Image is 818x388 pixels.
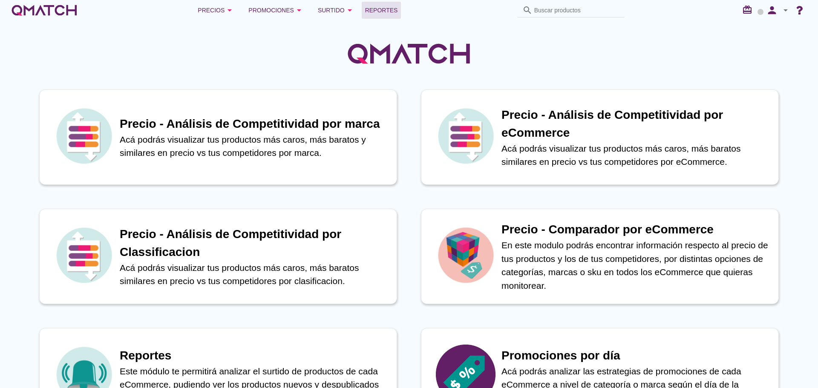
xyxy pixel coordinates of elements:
[191,2,242,19] button: Precios
[120,225,388,261] h1: Precio - Análisis de Competitividad por Classificacion
[10,2,78,19] a: white-qmatch-logo
[436,225,495,285] img: icon
[436,106,495,166] img: icon
[120,261,388,288] p: Acá podrás visualizar tus productos más caros, más baratos similares en precio vs tus competidore...
[345,32,473,75] img: QMatchLogo
[54,106,114,166] img: icon
[27,89,409,185] a: iconPrecio - Análisis de Competitividad por marcaAcá podrás visualizar tus productos más caros, m...
[522,5,533,15] i: search
[501,239,770,292] p: En este modulo podrás encontrar información respecto al precio de tus productos y los de tus comp...
[345,5,355,15] i: arrow_drop_down
[501,106,770,142] h1: Precio - Análisis de Competitividad por eCommerce
[501,142,770,169] p: Acá podrás visualizar tus productos más caros, más baratos similares en precio vs tus competidore...
[242,2,311,19] button: Promociones
[27,209,409,304] a: iconPrecio - Análisis de Competitividad por ClassificacionAcá podrás visualizar tus productos más...
[501,221,770,239] h1: Precio - Comparador por eCommerce
[409,89,791,185] a: iconPrecio - Análisis de Competitividad por eCommerceAcá podrás visualizar tus productos más caro...
[248,5,304,15] div: Promociones
[501,347,770,365] h1: Promociones por día
[362,2,401,19] a: Reportes
[781,5,791,15] i: arrow_drop_down
[120,133,388,160] p: Acá podrás visualizar tus productos más caros, más baratos y similares en precio vs tus competido...
[763,4,781,16] i: person
[294,5,304,15] i: arrow_drop_down
[318,5,355,15] div: Surtido
[311,2,362,19] button: Surtido
[225,5,235,15] i: arrow_drop_down
[198,5,235,15] div: Precios
[120,347,388,365] h1: Reportes
[365,5,398,15] span: Reportes
[409,209,791,304] a: iconPrecio - Comparador por eCommerceEn este modulo podrás encontrar información respecto al prec...
[742,5,756,15] i: redeem
[120,115,388,133] h1: Precio - Análisis de Competitividad por marca
[534,3,619,17] input: Buscar productos
[54,225,114,285] img: icon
